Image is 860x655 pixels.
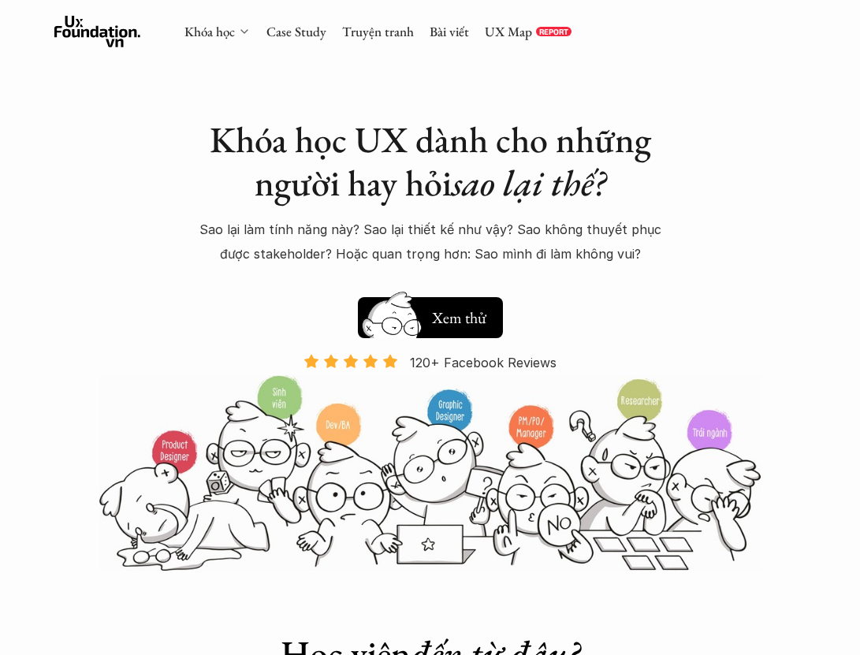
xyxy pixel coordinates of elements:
[342,23,414,40] a: Truyện tranh
[184,23,235,40] a: Khóa học
[485,23,532,40] a: UX Map
[539,27,568,36] p: REPORT
[266,23,326,40] a: Case Study
[195,118,665,205] h1: Khóa học UX dành cho những người hay hỏi
[430,23,469,40] a: Bài viết
[452,159,606,207] em: sao lại thế?
[195,218,665,266] p: Sao lại làm tính năng này? Sao lại thiết kế như vậy? Sao không thuyết phục được stakeholder? Hoặc...
[536,27,571,36] a: REPORT
[358,289,503,338] a: Xem thử
[432,307,490,329] h5: Xem thử
[410,351,557,374] p: 120+ Facebook Reviews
